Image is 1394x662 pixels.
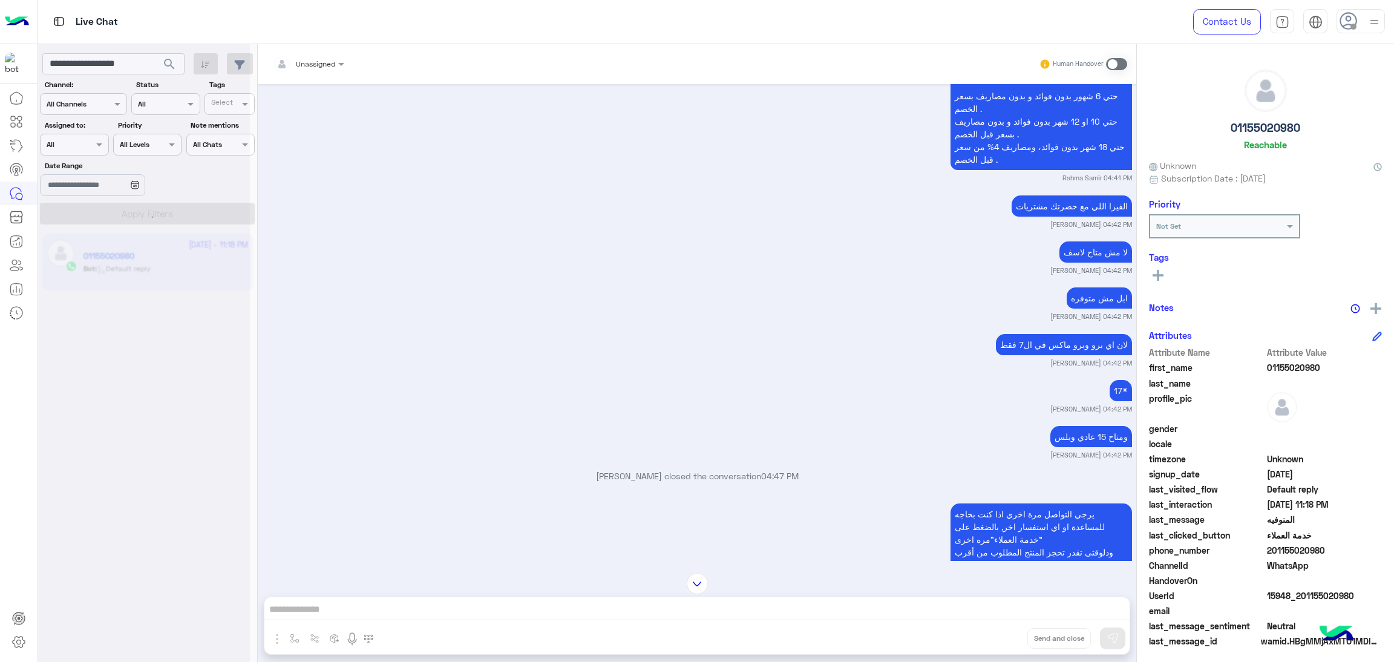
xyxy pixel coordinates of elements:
span: Unknown [1149,159,1196,172]
span: email [1149,605,1265,617]
span: Attribute Value [1267,346,1383,359]
span: null [1267,438,1383,450]
p: 27/9/2025, 4:41 PM [951,60,1132,170]
span: 04:47 PM [761,471,799,481]
h6: Attributes [1149,330,1192,341]
span: wamid.HBgMMjAxMTU1MDIwOTgwFQIAEhggQUM3MDFCRTI2NTlCREUwRUJBNkRDRUVDODcwQjZCNUQA [1261,635,1382,647]
img: notes [1350,304,1360,313]
small: [PERSON_NAME] 04:42 PM [1050,266,1132,275]
p: 27/9/2025, 4:42 PM [1067,287,1132,309]
b: Not Set [1156,221,1181,231]
span: المنوفيه [1267,513,1383,526]
p: 27/9/2025, 4:42 PM [1012,195,1132,217]
img: tab [51,14,67,29]
img: defaultAdmin.png [1267,392,1297,422]
span: UserId [1149,589,1265,602]
small: [PERSON_NAME] 04:42 PM [1050,312,1132,321]
span: signup_date [1149,468,1265,480]
p: 27/9/2025, 4:42 PM [996,334,1132,355]
span: last_message [1149,513,1265,526]
span: خدمة العملاء [1267,529,1383,542]
span: locale [1149,438,1265,450]
small: [PERSON_NAME] 04:42 PM [1050,404,1132,414]
span: last_message_sentiment [1149,620,1265,632]
small: Rahma Samir 04:41 PM [1062,173,1132,183]
a: Contact Us [1193,9,1261,34]
span: gender [1149,422,1265,435]
p: 27/9/2025, 4:42 PM [1059,241,1132,263]
span: Unassigned [296,59,335,68]
span: last_message_id [1149,635,1258,647]
h6: Reachable [1244,139,1287,150]
span: timezone [1149,453,1265,465]
p: [PERSON_NAME] closed the conversation [263,470,1132,482]
span: HandoverOn [1149,574,1265,587]
span: last_interaction [1149,498,1265,511]
span: ChannelId [1149,559,1265,572]
span: first_name [1149,361,1265,374]
button: Send and close [1027,628,1091,649]
div: loading... [133,206,154,228]
h6: Priority [1149,198,1180,209]
span: Unknown [1267,453,1383,465]
img: Logo [5,9,29,34]
span: last_visited_flow [1149,483,1265,496]
small: [PERSON_NAME] 04:42 PM [1050,450,1132,460]
p: Live Chat [76,14,118,30]
img: tab [1309,15,1323,29]
span: 2025-09-27T07:46:28.514Z [1267,468,1383,480]
small: [PERSON_NAME] 04:42 PM [1050,358,1132,368]
img: hulul-logo.png [1315,614,1358,656]
img: add [1370,303,1381,314]
span: profile_pic [1149,392,1265,420]
span: 0 [1267,620,1383,632]
a: tab [1270,9,1294,34]
span: null [1267,605,1383,617]
img: profile [1367,15,1382,30]
p: 27/9/2025, 4:42 PM [1050,426,1132,447]
h6: Notes [1149,302,1174,313]
span: 2 [1267,559,1383,572]
span: null [1267,422,1383,435]
h5: 01155020980 [1231,121,1300,135]
span: Attribute Name [1149,346,1265,359]
p: 27/9/2025, 4:42 PM [1110,380,1132,401]
span: 15948_201155020980 [1267,589,1383,602]
span: 2025-09-27T20:18:50.222Z [1267,498,1383,511]
span: null [1267,574,1383,587]
img: defaultAdmin.png [1245,70,1286,111]
small: [PERSON_NAME] 04:42 PM [1050,220,1132,229]
span: last_name [1149,377,1265,390]
img: tab [1275,15,1289,29]
span: Default reply [1267,483,1383,496]
h6: Tags [1149,252,1382,263]
img: scroll [687,573,708,594]
span: last_clicked_button [1149,529,1265,542]
span: Subscription Date : [DATE] [1161,172,1266,185]
span: phone_number [1149,544,1265,557]
img: 1403182699927242 [5,53,27,74]
small: Human Handover [1053,59,1104,69]
div: Select [209,97,233,111]
span: 01155020980 [1267,361,1383,374]
span: 201155020980 [1267,544,1383,557]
